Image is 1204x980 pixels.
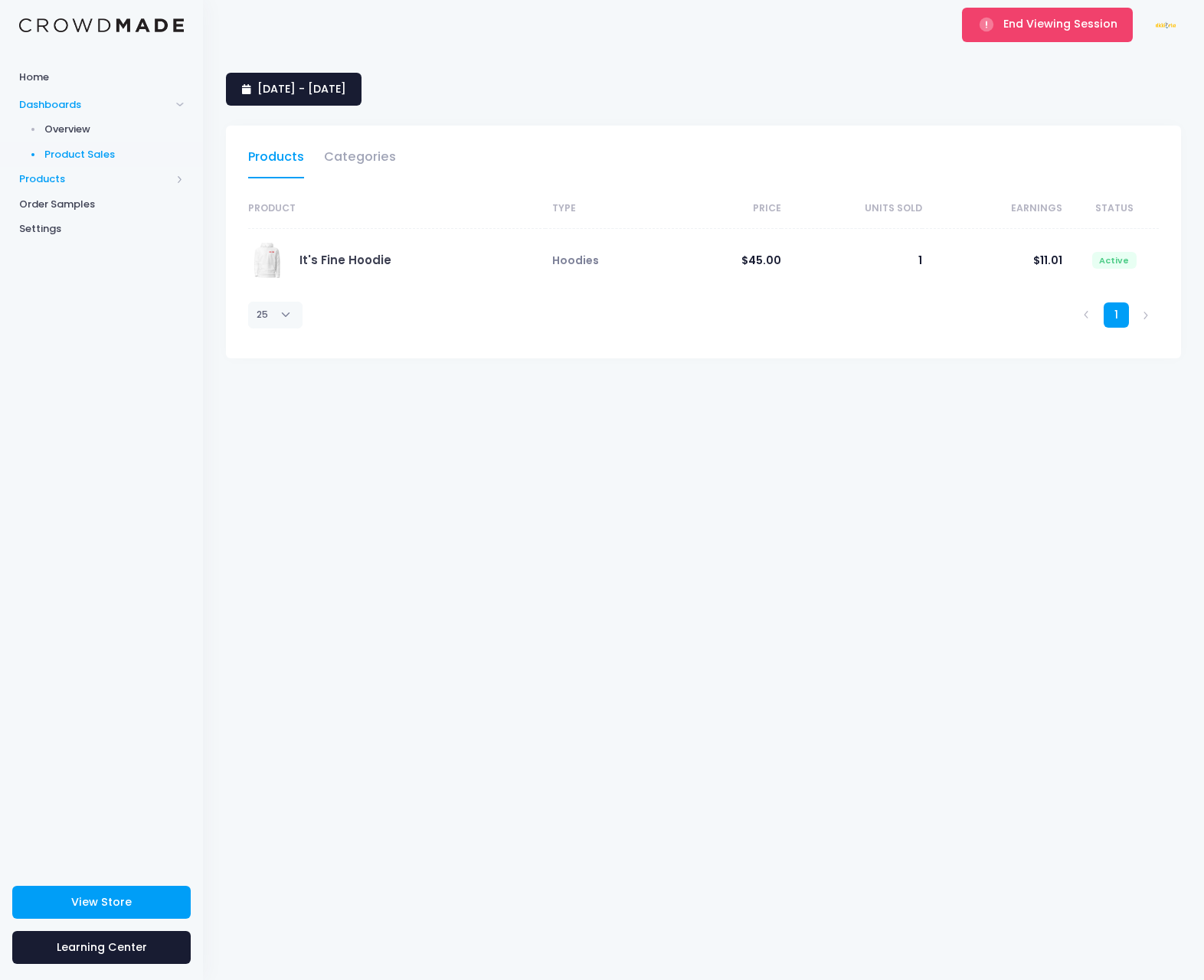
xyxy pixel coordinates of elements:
a: Learning Center [12,931,191,964]
span: Active [1092,252,1137,269]
span: Overview [44,122,185,137]
span: End Viewing Session [1003,16,1117,31]
span: View Store [71,894,132,910]
a: Categories [324,143,396,178]
a: 1 [1104,302,1129,328]
button: End Viewing Session [962,8,1133,41]
span: Home [19,70,184,85]
span: 1 [918,253,922,268]
a: It's Fine Hoodie [299,252,391,268]
th: Status: activate to sort column ascending [1062,189,1158,229]
span: Order Samples [19,197,184,212]
a: [DATE] - [DATE] [226,73,362,106]
a: View Store [12,886,191,919]
span: Dashboards [19,97,171,113]
th: Price: activate to sort column ascending [641,189,781,229]
a: Products [248,143,304,178]
span: $45.00 [741,253,781,268]
th: Type: activate to sort column ascending [545,189,641,229]
th: Units Sold: activate to sort column ascending [781,189,921,229]
span: Hoodies [552,253,599,268]
span: Products [19,171,171,187]
span: Product Sales [44,147,185,162]
img: Logo [19,18,184,33]
span: Learning Center [57,939,147,955]
span: [DATE] - [DATE] [257,81,346,96]
th: Earnings: activate to sort column ascending [922,189,1062,229]
th: Product: activate to sort column ascending [248,189,545,229]
img: User [1150,10,1181,41]
span: $11.01 [1033,253,1062,268]
span: Settings [19,221,184,237]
